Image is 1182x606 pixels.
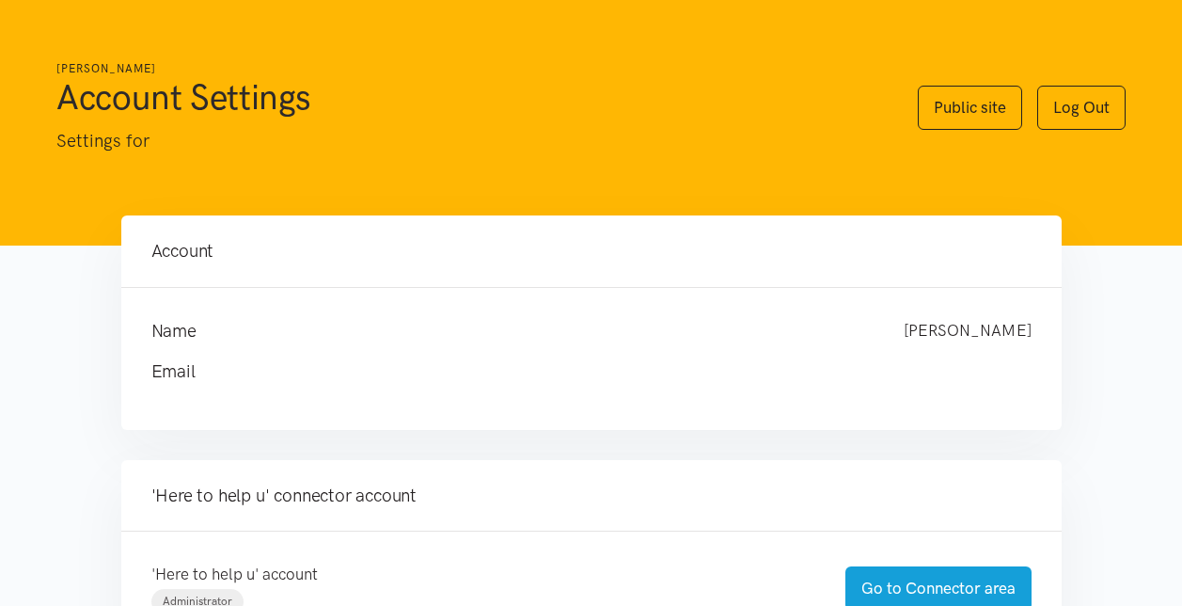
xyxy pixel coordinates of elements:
[56,127,880,155] p: Settings for
[56,60,880,78] h6: [PERSON_NAME]
[918,86,1022,130] a: Public site
[885,318,1050,344] div: [PERSON_NAME]
[151,238,1032,264] h4: Account
[151,359,994,385] h4: Email
[151,483,1032,509] h4: 'Here to help u' connector account
[1037,86,1126,130] a: Log Out
[151,318,866,344] h4: Name
[151,562,808,587] p: 'Here to help u' account
[56,74,880,120] h1: Account Settings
